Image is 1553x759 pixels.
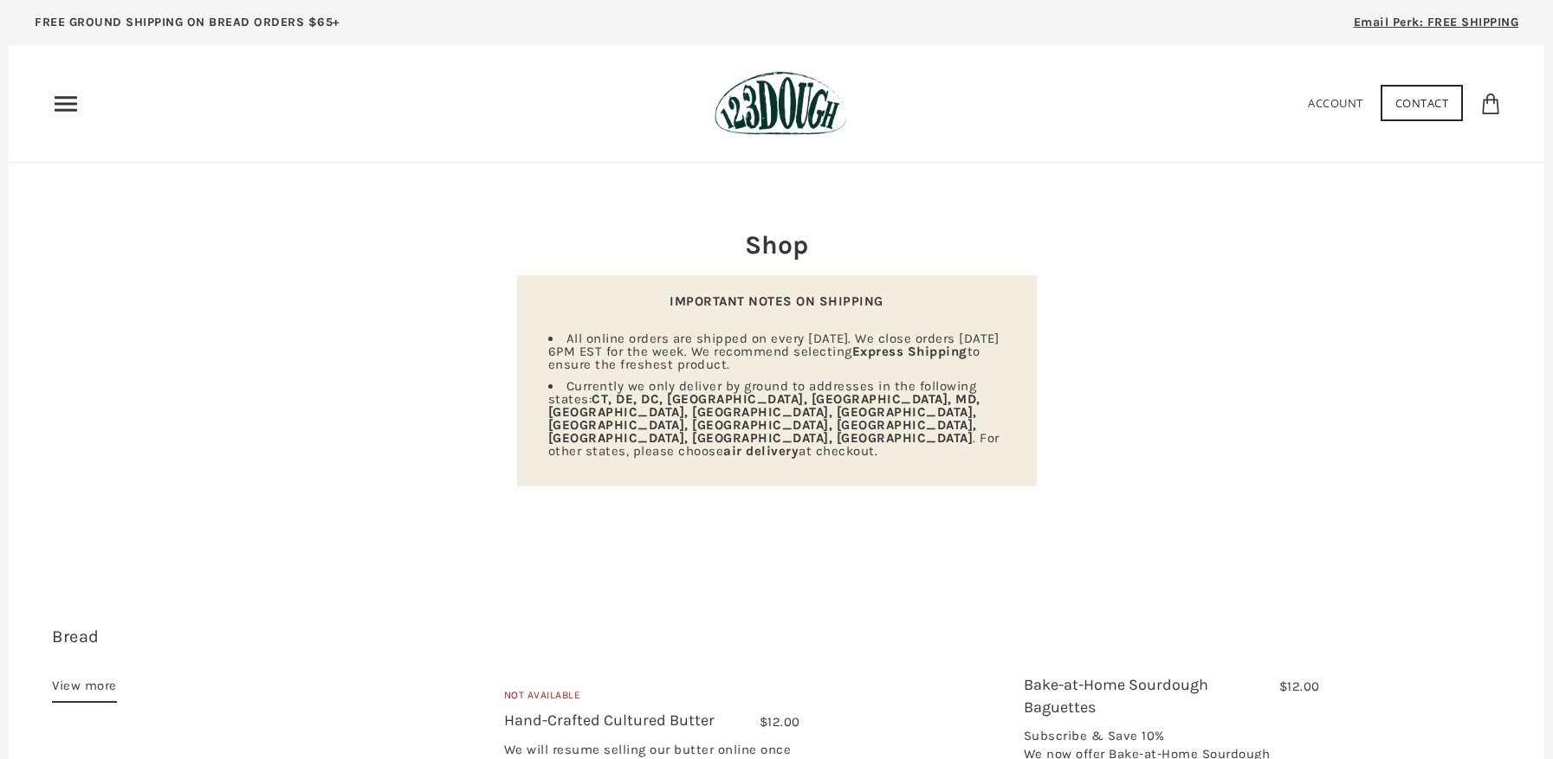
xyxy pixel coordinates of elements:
[723,443,799,459] strong: air delivery
[35,13,340,32] p: FREE GROUND SHIPPING ON BREAD ORDERS $65+
[504,711,715,730] a: Hand-Crafted Cultured Butter
[9,9,366,45] a: FREE GROUND SHIPPING ON BREAD ORDERS $65+
[52,627,100,646] a: Bread
[1328,9,1545,45] a: Email Perk: FREE SHIPPING
[52,90,80,118] nav: Primary
[52,675,117,703] a: View more
[52,625,294,675] h3: 14 items
[1308,95,1363,111] a: Account
[548,378,1000,459] span: Currently we only deliver by ground to addresses in the following states: . For other states, ple...
[517,227,1037,263] h2: Shop
[1024,675,1208,716] a: Bake-at-Home Sourdough Baguettes
[548,331,1000,372] span: All online orders are shipped on every [DATE]. We close orders [DATE] 6PM EST for the week. We re...
[715,71,847,136] img: 123Dough Bakery
[548,391,980,446] strong: CT, DE, DC, [GEOGRAPHIC_DATA], [GEOGRAPHIC_DATA], MD, [GEOGRAPHIC_DATA], [GEOGRAPHIC_DATA], [GEOG...
[852,344,967,359] strong: Express Shipping
[760,714,800,730] span: $12.00
[670,293,883,309] strong: IMPORTANT NOTES ON SHIPPING
[1279,679,1320,694] span: $12.00
[1354,15,1519,29] span: Email Perk: FREE SHIPPING
[1381,85,1464,121] a: Contact
[504,687,800,711] div: Not Available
